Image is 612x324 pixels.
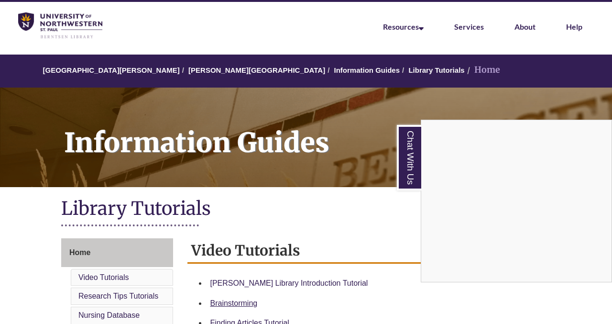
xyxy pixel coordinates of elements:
div: Chat With Us [421,120,612,282]
a: Resources [383,22,424,31]
a: Help [566,22,582,31]
a: Chat With Us [397,125,421,190]
a: Services [454,22,484,31]
img: UNWSP Library Logo [18,12,102,39]
iframe: Chat Widget [421,120,612,282]
a: About [514,22,535,31]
